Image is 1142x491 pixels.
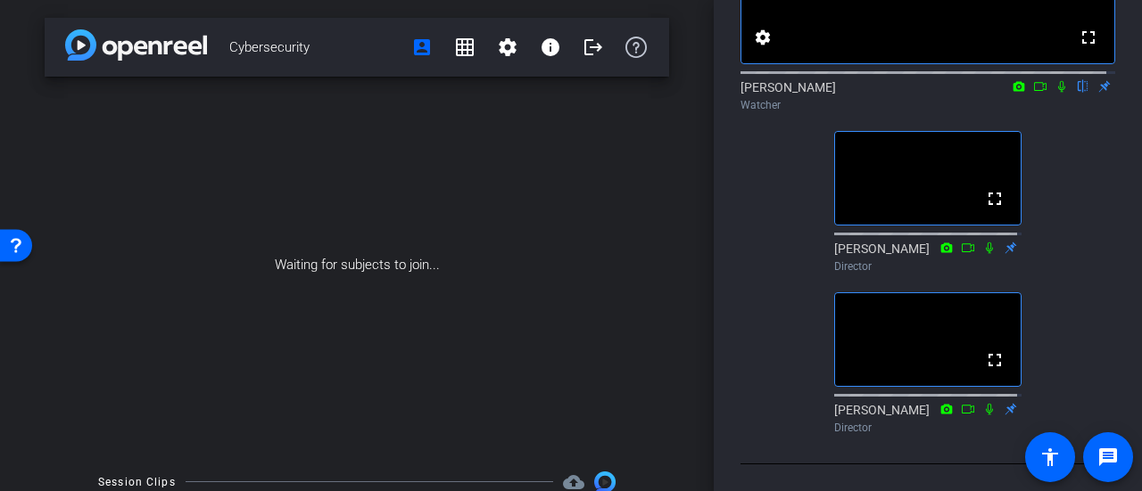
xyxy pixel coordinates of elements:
[834,420,1022,436] div: Director
[1078,27,1099,48] mat-icon: fullscreen
[752,27,774,48] mat-icon: settings
[229,29,401,65] span: Cybersecurity
[1097,446,1119,468] mat-icon: message
[454,37,476,58] mat-icon: grid_on
[741,97,1115,113] div: Watcher
[834,258,1022,274] div: Director
[741,78,1115,113] div: [PERSON_NAME]
[1039,446,1061,468] mat-icon: accessibility
[411,37,433,58] mat-icon: account_box
[65,29,207,61] img: app-logo
[834,401,1022,436] div: [PERSON_NAME]
[984,349,1005,371] mat-icon: fullscreen
[984,188,1005,209] mat-icon: fullscreen
[497,37,518,58] mat-icon: settings
[583,37,604,58] mat-icon: logout
[45,77,669,454] div: Waiting for subjects to join...
[540,37,561,58] mat-icon: info
[834,240,1022,274] div: [PERSON_NAME]
[1072,78,1094,94] mat-icon: flip
[98,473,176,491] div: Session Clips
